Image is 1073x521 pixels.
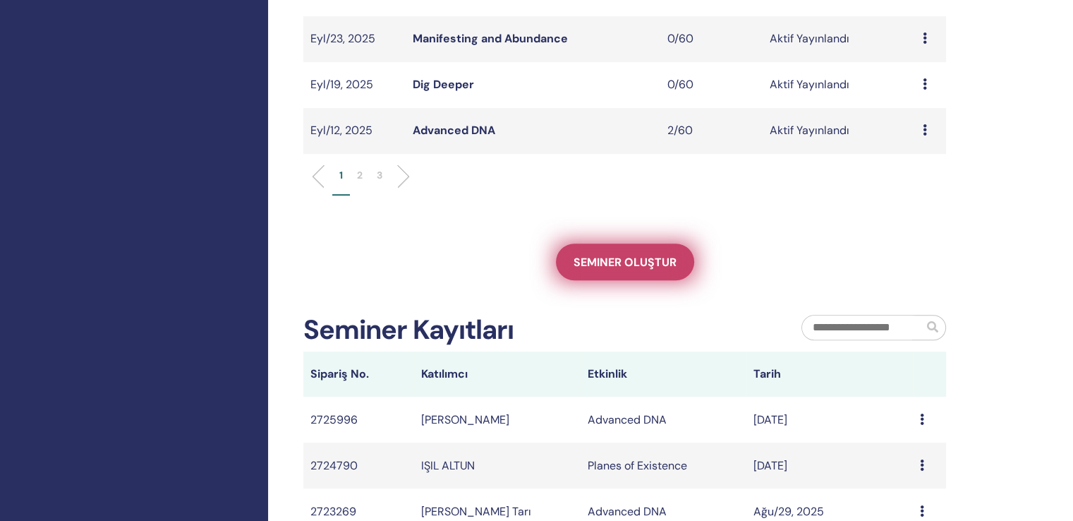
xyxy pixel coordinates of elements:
td: 0/60 [660,16,763,62]
th: Sipariş No. [303,352,414,397]
p: 3 [377,168,382,183]
td: 0/60 [660,62,763,108]
td: Aktif Yayınlandı [763,108,916,154]
td: IŞIL ALTUN [414,443,581,489]
a: Seminer oluştur [556,244,694,280]
td: 2724790 [303,443,414,489]
td: Eyl/23, 2025 [303,16,406,62]
td: [DATE] [746,443,913,489]
a: Advanced DNA [413,123,495,138]
td: [DATE] [746,397,913,443]
td: 2725996 [303,397,414,443]
td: Advanced DNA [581,397,747,443]
td: 2/60 [660,108,763,154]
th: Katılımcı [414,352,581,397]
td: Eyl/12, 2025 [303,108,406,154]
h2: Seminer Kayıtları [303,314,514,347]
span: Seminer oluştur [574,255,677,270]
p: 1 [339,168,343,183]
td: Eyl/19, 2025 [303,62,406,108]
a: Manifesting and Abundance [413,31,568,46]
td: [PERSON_NAME] [414,397,581,443]
td: Aktif Yayınlandı [763,62,916,108]
th: Etkinlik [581,352,747,397]
a: Dig Deeper [413,77,474,92]
td: Planes of Existence [581,443,747,489]
th: Tarih [746,352,913,397]
p: 2 [357,168,363,183]
td: Aktif Yayınlandı [763,16,916,62]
